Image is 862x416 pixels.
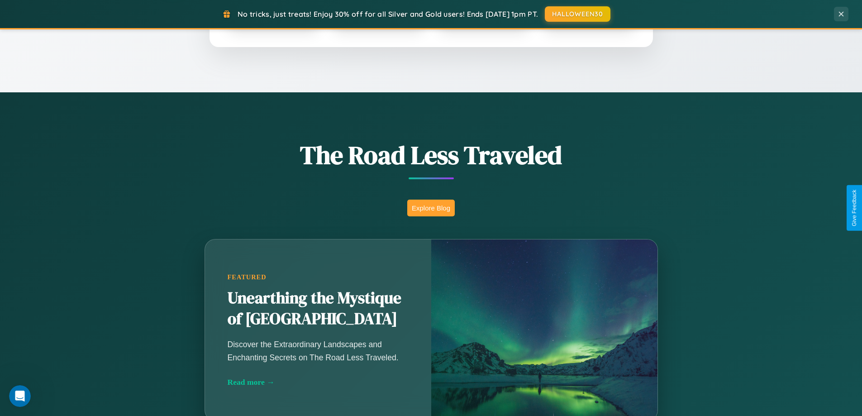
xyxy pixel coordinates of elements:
button: HALLOWEEN30 [545,6,610,22]
div: Featured [228,273,409,281]
h2: Unearthing the Mystique of [GEOGRAPHIC_DATA] [228,288,409,330]
span: No tricks, just treats! Enjoy 30% off for all Silver and Gold users! Ends [DATE] 1pm PT. [238,10,538,19]
div: Give Feedback [851,190,857,226]
button: Explore Blog [407,200,455,216]
div: Read more → [228,378,409,387]
iframe: Intercom live chat [9,385,31,407]
p: Discover the Extraordinary Landscapes and Enchanting Secrets on The Road Less Traveled. [228,338,409,363]
h1: The Road Less Traveled [160,138,703,172]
